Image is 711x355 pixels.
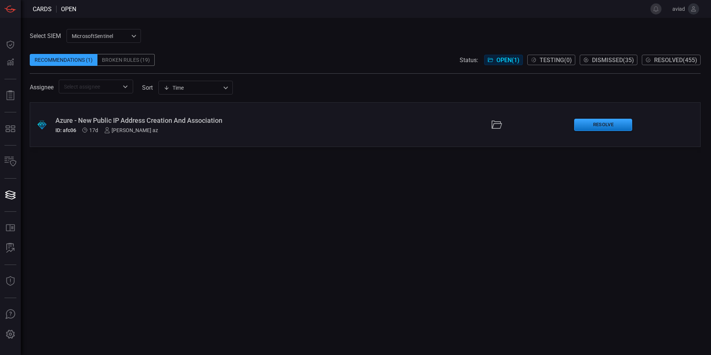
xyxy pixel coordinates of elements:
span: open [61,6,76,13]
button: Reports [1,87,19,105]
button: ALERT ANALYSIS [1,239,19,257]
span: Dismissed ( 35 ) [592,57,634,64]
button: Threat Intelligence [1,272,19,290]
button: Open(1) [484,55,523,65]
button: Detections [1,54,19,71]
span: Status: [460,57,478,64]
button: Inventory [1,153,19,171]
button: Cards [1,186,19,204]
input: Select assignee [61,82,119,91]
button: Rule Catalog [1,219,19,237]
div: [PERSON_NAME] az [104,127,158,133]
button: Preferences [1,326,19,343]
label: Select SIEM [30,32,61,39]
button: Ask Us A Question [1,306,19,323]
span: Resolved ( 455 ) [654,57,697,64]
span: Open ( 1 ) [496,57,519,64]
button: Dismissed(35) [580,55,637,65]
label: sort [142,84,153,91]
h5: ID: afc06 [55,127,76,133]
div: Broken Rules (19) [97,54,155,66]
p: MicrosoftSentinel [72,32,129,40]
span: Cards [33,6,52,13]
div: Azure - New Public IP Address Creation And Association [55,116,290,124]
button: Testing(0) [527,55,575,65]
span: Testing ( 0 ) [540,57,572,64]
div: Time [164,84,221,92]
button: Dashboard [1,36,19,54]
button: Resolved(455) [642,55,701,65]
button: Open [120,81,131,92]
button: Resolve [574,119,632,131]
span: Sep 28, 2025 1:04 PM [89,127,98,133]
button: MITRE - Detection Posture [1,120,19,138]
span: aviad [665,6,685,12]
span: Assignee [30,84,54,91]
div: Recommendations (1) [30,54,97,66]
